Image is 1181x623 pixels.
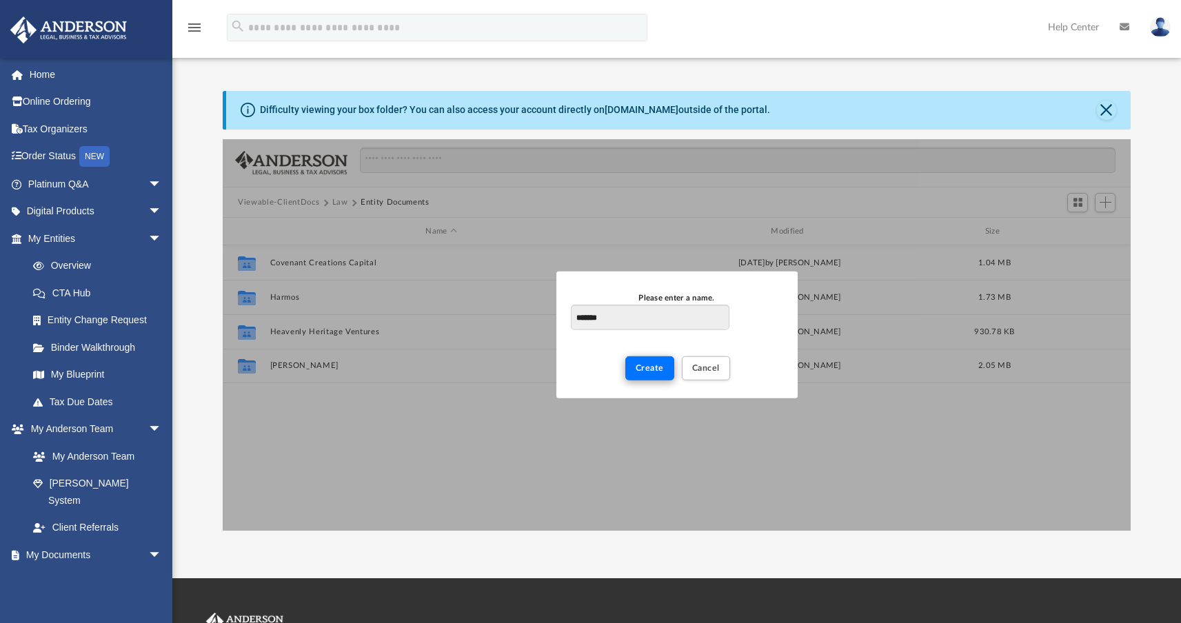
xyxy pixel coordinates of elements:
[19,442,169,470] a: My Anderson Team
[10,61,183,88] a: Home
[186,19,203,36] i: menu
[148,170,176,198] span: arrow_drop_down
[10,198,183,225] a: Digital Productsarrow_drop_down
[19,361,176,389] a: My Blueprint
[10,541,176,569] a: My Documentsarrow_drop_down
[10,115,183,143] a: Tax Organizers
[19,334,183,361] a: Binder Walkthrough
[605,104,678,115] a: [DOMAIN_NAME]
[1097,101,1116,120] button: Close
[636,364,664,372] span: Create
[556,272,798,398] div: New Folder
[10,416,176,443] a: My Anderson Teamarrow_drop_down
[625,356,674,380] button: Create
[148,198,176,226] span: arrow_drop_down
[19,279,183,307] a: CTA Hub
[260,103,770,117] div: Difficulty viewing your box folder? You can also access your account directly on outside of the p...
[230,19,245,34] i: search
[571,292,782,305] div: Please enter a name.
[148,225,176,253] span: arrow_drop_down
[10,225,183,252] a: My Entitiesarrow_drop_down
[148,416,176,444] span: arrow_drop_down
[19,569,169,596] a: Box
[6,17,131,43] img: Anderson Advisors Platinum Portal
[10,170,183,198] a: Platinum Q&Aarrow_drop_down
[19,470,176,514] a: [PERSON_NAME] System
[19,307,183,334] a: Entity Change Request
[19,514,176,542] a: Client Referrals
[79,146,110,167] div: NEW
[10,88,183,116] a: Online Ordering
[692,364,720,372] span: Cancel
[186,26,203,36] a: menu
[10,143,183,171] a: Order StatusNEW
[19,388,183,416] a: Tax Due Dates
[682,356,730,380] button: Cancel
[148,541,176,569] span: arrow_drop_down
[19,252,183,280] a: Overview
[1150,17,1171,37] img: User Pic
[571,305,729,331] input: Please enter a name.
